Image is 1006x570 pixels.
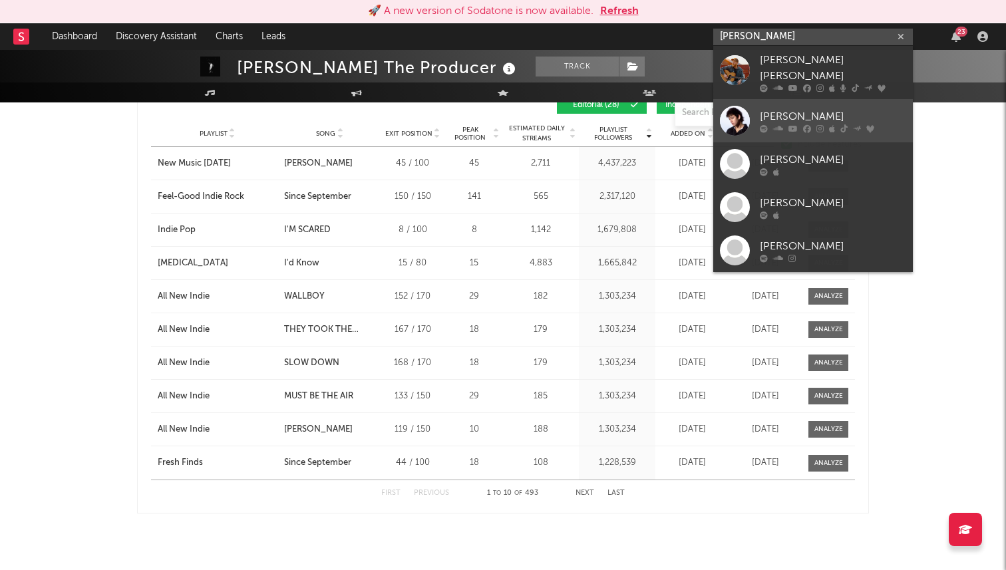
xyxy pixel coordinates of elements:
[449,356,499,370] div: 18
[506,190,576,204] div: 565
[659,223,725,237] div: [DATE]
[158,257,228,270] div: [MEDICAL_DATA]
[284,456,376,470] a: Since September
[158,456,277,470] a: Fresh Finds
[158,423,277,436] a: All New Indie
[675,100,841,126] input: Search Playlists/Charts
[449,126,491,142] span: Peak Position
[383,157,442,170] div: 45 / 100
[760,195,906,211] div: [PERSON_NAME]
[493,490,501,496] span: to
[582,323,652,337] div: 1,303,234
[449,157,499,170] div: 45
[582,290,652,303] div: 1,303,234
[158,190,277,204] a: Feel-Good Indie Rock
[732,356,798,370] div: [DATE]
[383,190,442,204] div: 150 / 150
[659,456,725,470] div: [DATE]
[659,157,725,170] div: [DATE]
[383,456,442,470] div: 44 / 100
[237,57,519,78] div: [PERSON_NAME] The Producer
[732,423,798,436] div: [DATE]
[506,323,576,337] div: 179
[732,290,798,303] div: [DATE]
[284,456,351,470] div: Since September
[582,356,652,370] div: 1,303,234
[158,157,277,170] a: New Music [DATE]
[955,27,967,37] div: 23
[383,223,442,237] div: 8 / 100
[284,223,331,237] div: I'M SCARED
[476,486,549,501] div: 1 10 493
[284,390,353,403] div: MUST BE THE AIR
[582,157,652,170] div: 4,437,223
[582,190,652,204] div: 2,317,120
[284,190,376,204] a: Since September
[582,423,652,436] div: 1,303,234
[158,257,277,270] a: [MEDICAL_DATA]
[383,423,442,436] div: 119 / 150
[158,190,244,204] div: Feel-Good Indie Rock
[582,390,652,403] div: 1,303,234
[284,423,376,436] a: [PERSON_NAME]
[566,101,627,109] span: Editorial ( 28 )
[200,130,228,138] span: Playlist
[383,290,442,303] div: 152 / 170
[206,23,252,50] a: Charts
[158,223,277,237] a: Indie Pop
[284,190,351,204] div: Since September
[732,390,798,403] div: [DATE]
[449,223,499,237] div: 8
[582,257,652,270] div: 1,665,842
[158,356,277,370] a: All New Indie
[506,157,576,170] div: 2,711
[557,96,647,114] button: Editorial(28)
[158,323,210,337] div: All New Indie
[284,290,376,303] a: WALLBOY
[506,223,576,237] div: 1,142
[158,390,210,403] div: All New Indie
[284,390,376,403] a: MUST BE THE AIR
[383,356,442,370] div: 168 / 170
[582,126,644,142] span: Playlist Followers
[284,257,376,270] a: I'd Know
[284,257,319,270] div: I'd Know
[383,390,442,403] div: 133 / 150
[252,23,295,50] a: Leads
[659,257,725,270] div: [DATE]
[732,456,798,470] div: [DATE]
[158,223,196,237] div: Indie Pop
[414,490,449,497] button: Previous
[506,456,576,470] div: 108
[158,356,210,370] div: All New Indie
[368,3,593,19] div: 🚀 A new version of Sodatone is now available.
[582,223,652,237] div: 1,679,808
[284,223,376,237] a: I'M SCARED
[284,356,376,370] a: SLOW DOWN
[449,390,499,403] div: 29
[506,390,576,403] div: 185
[381,490,401,497] button: First
[449,190,499,204] div: 141
[158,290,277,303] a: All New Indie
[760,238,906,254] div: [PERSON_NAME]
[383,323,442,337] div: 167 / 170
[284,157,376,170] a: [PERSON_NAME]
[385,130,432,138] span: Exit Position
[600,3,639,19] button: Refresh
[449,456,499,470] div: 18
[506,124,568,144] span: Estimated Daily Streams
[316,130,335,138] span: Song
[284,323,376,337] a: THEY TOOK THE NIGHT
[665,101,732,109] span: Independent ( 116 )
[951,31,961,42] button: 23
[449,257,499,270] div: 15
[158,390,277,403] a: All New Indie
[659,356,725,370] div: [DATE]
[732,323,798,337] div: [DATE]
[659,323,725,337] div: [DATE]
[582,456,652,470] div: 1,228,539
[449,423,499,436] div: 10
[284,356,339,370] div: SLOW DOWN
